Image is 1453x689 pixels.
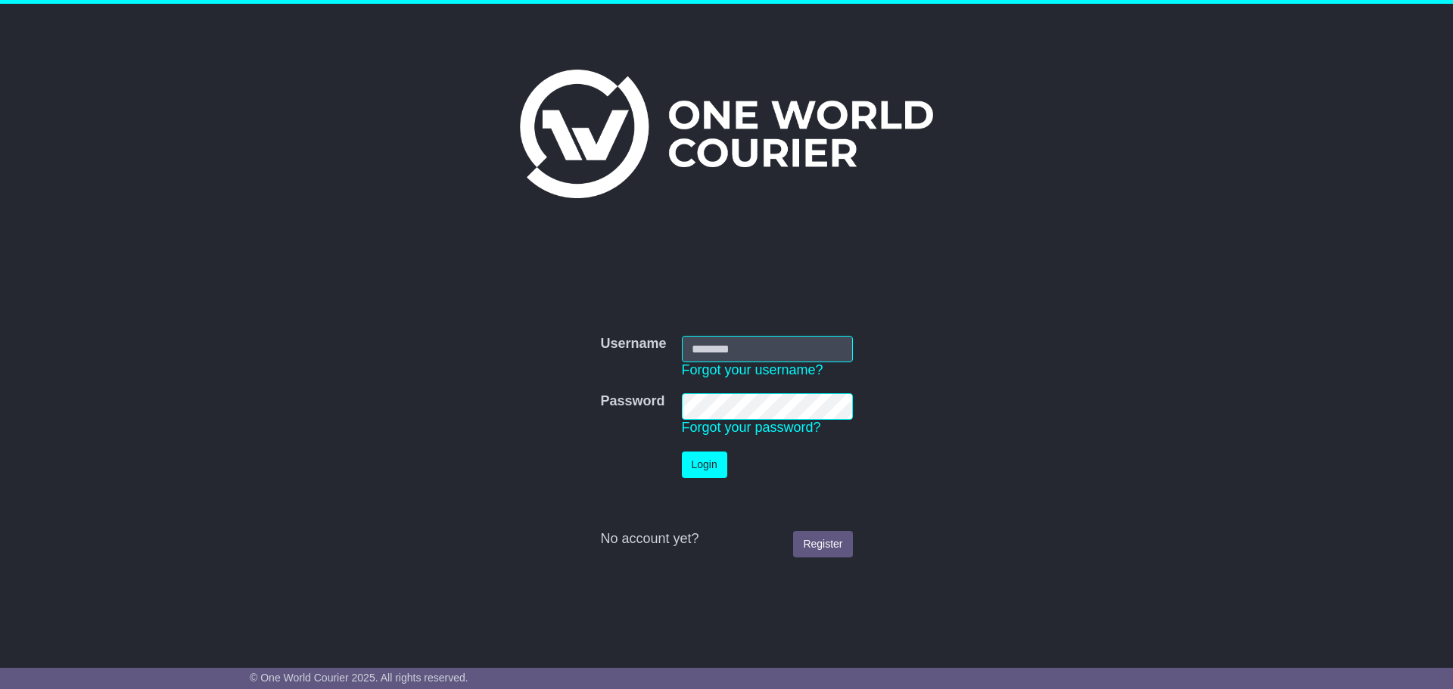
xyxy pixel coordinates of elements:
a: Forgot your password? [682,420,821,435]
label: Password [600,393,664,410]
div: No account yet? [600,531,852,548]
a: Forgot your username? [682,362,823,377]
span: © One World Courier 2025. All rights reserved. [250,672,468,684]
button: Login [682,452,727,478]
a: Register [793,531,852,557]
label: Username [600,336,666,352]
img: One World [520,70,933,198]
